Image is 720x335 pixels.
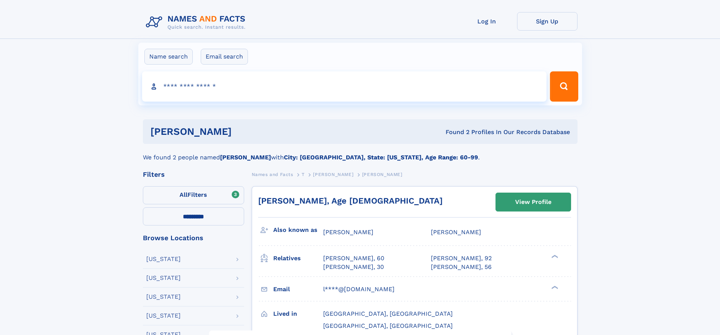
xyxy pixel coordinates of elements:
[323,263,384,271] a: [PERSON_NAME], 30
[143,12,252,32] img: Logo Names and Facts
[201,49,248,65] label: Email search
[273,283,323,296] h3: Email
[150,127,339,136] h1: [PERSON_NAME]
[362,172,403,177] span: [PERSON_NAME]
[273,307,323,320] h3: Lived in
[144,49,193,65] label: Name search
[146,313,181,319] div: [US_STATE]
[273,252,323,265] h3: Relatives
[143,144,578,162] div: We found 2 people named with .
[457,12,517,31] a: Log In
[302,170,305,179] a: T
[431,228,481,236] span: [PERSON_NAME]
[258,196,443,205] a: [PERSON_NAME], Age [DEMOGRAPHIC_DATA]
[323,254,384,262] a: [PERSON_NAME], 60
[339,128,570,136] div: Found 2 Profiles In Our Records Database
[496,193,571,211] a: View Profile
[284,154,478,161] b: City: [GEOGRAPHIC_DATA], State: [US_STATE], Age Range: 60-99
[302,172,305,177] span: T
[550,285,559,290] div: ❯
[323,322,453,329] span: [GEOGRAPHIC_DATA], [GEOGRAPHIC_DATA]
[146,256,181,262] div: [US_STATE]
[323,310,453,317] span: [GEOGRAPHIC_DATA], [GEOGRAPHIC_DATA]
[313,172,353,177] span: [PERSON_NAME]
[550,254,559,259] div: ❯
[431,254,492,262] a: [PERSON_NAME], 92
[517,12,578,31] a: Sign Up
[252,170,293,179] a: Names and Facts
[143,171,244,178] div: Filters
[180,191,187,198] span: All
[273,224,323,236] h3: Also known as
[143,186,244,204] label: Filters
[220,154,271,161] b: [PERSON_NAME]
[143,235,244,241] div: Browse Locations
[146,294,181,300] div: [US_STATE]
[550,71,578,102] button: Search Button
[146,275,181,281] div: [US_STATE]
[142,71,547,102] input: search input
[323,228,373,236] span: [PERSON_NAME]
[431,263,492,271] a: [PERSON_NAME], 56
[515,193,551,211] div: View Profile
[313,170,353,179] a: [PERSON_NAME]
